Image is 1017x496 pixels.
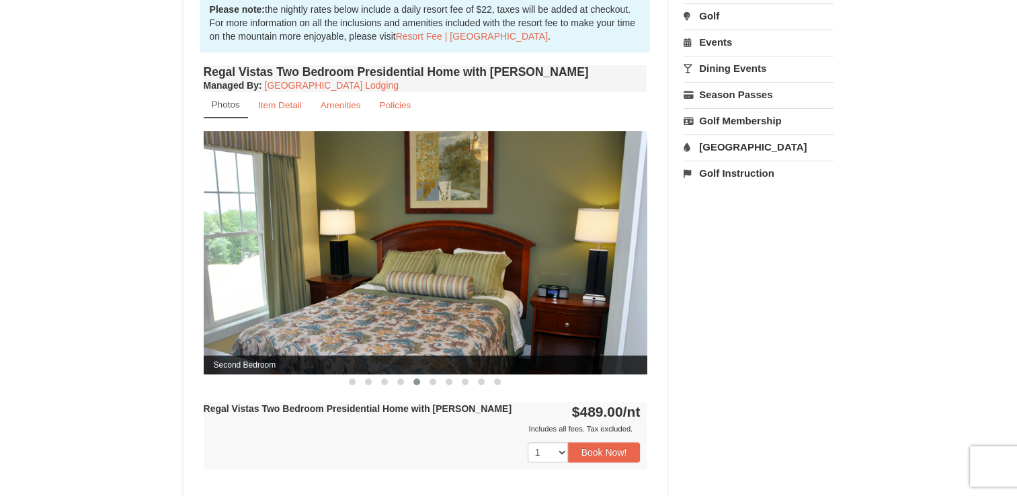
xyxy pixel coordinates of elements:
a: Item Detail [249,92,311,118]
a: Policies [370,92,419,118]
a: Resort Fee | [GEOGRAPHIC_DATA] [396,31,548,42]
a: [GEOGRAPHIC_DATA] [684,134,833,159]
a: Golf [684,3,833,28]
strong: : [204,80,262,91]
div: Includes all fees. Tax excluded. [204,422,641,436]
span: Second Bedroom [204,356,647,374]
img: Second Bedroom [204,131,647,374]
strong: $489.00 [572,404,641,419]
strong: Regal Vistas Two Bedroom Presidential Home with [PERSON_NAME] [204,403,512,414]
small: Photos [212,99,240,110]
h4: Regal Vistas Two Bedroom Presidential Home with [PERSON_NAME] [204,65,647,79]
a: Golf Membership [684,108,833,133]
small: Policies [379,100,411,110]
span: /nt [623,404,641,419]
small: Amenities [321,100,361,110]
button: Book Now! [568,442,641,462]
small: Item Detail [258,100,302,110]
strong: Please note: [210,4,265,15]
span: Managed By [204,80,259,91]
a: Season Passes [684,82,833,107]
a: [GEOGRAPHIC_DATA] Lodging [265,80,399,91]
a: Amenities [312,92,370,118]
a: Golf Instruction [684,161,833,185]
a: Events [684,30,833,54]
a: Dining Events [684,56,833,81]
a: Photos [204,92,248,118]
